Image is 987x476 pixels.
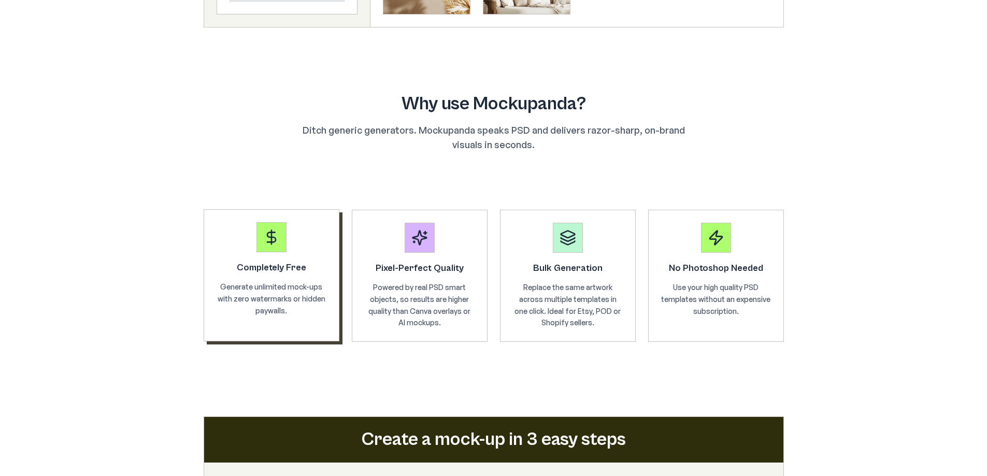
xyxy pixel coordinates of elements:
[237,261,306,275] h3: Completely Free
[669,261,763,276] h3: No Photoshop Needed
[513,282,623,329] p: Replace the same artwork across multiple templates in one click. Ideal for Etsy, POD or Shopify s...
[365,282,475,329] p: Powered by real PSD smart objects, so results are higher quality than Canva overlays or AI mockups.
[217,429,771,450] h2: Create a mock-up in 3 easy steps
[217,281,326,316] p: Generate unlimited mock-ups with zero watermarks or hidden paywalls.
[295,123,693,152] p: Ditch generic generators. Mockupanda speaks PSD and delivers razor-sharp, on-brand visuals in sec...
[533,261,603,276] h3: Bulk Generation
[376,261,464,276] h3: Pixel-Perfect Quality
[220,94,767,114] h2: Why use Mockupanda?
[661,282,771,317] p: Use your high quality PSD templates without an expensive subscription.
